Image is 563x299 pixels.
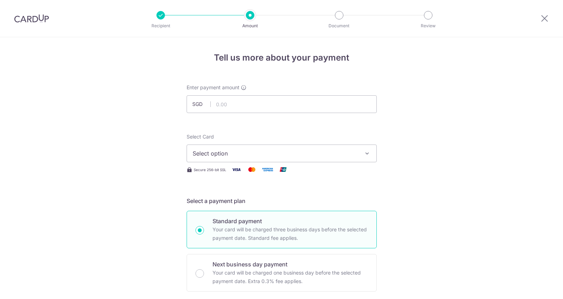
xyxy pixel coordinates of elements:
[212,217,368,225] p: Standard payment
[187,84,239,91] span: Enter payment amount
[187,95,377,113] input: 0.00
[194,167,226,173] span: Secure 256-bit SSL
[212,269,368,286] p: Your card will be charged one business day before the selected payment date. Extra 0.3% fee applies.
[313,22,365,29] p: Document
[212,225,368,242] p: Your card will be charged three business days before the selected payment date. Standard fee appl...
[187,197,377,205] h5: Select a payment plan
[193,149,358,158] span: Select option
[402,22,454,29] p: Review
[245,165,259,174] img: Mastercard
[212,260,368,269] p: Next business day payment
[134,22,187,29] p: Recipient
[14,14,49,23] img: CardUp
[187,134,214,140] span: translation missing: en.payables.payment_networks.credit_card.summary.labels.select_card
[229,165,243,174] img: Visa
[276,165,290,174] img: Union Pay
[187,145,377,162] button: Select option
[224,22,276,29] p: Amount
[260,165,275,174] img: American Express
[187,51,377,64] h4: Tell us more about your payment
[192,101,211,108] span: SGD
